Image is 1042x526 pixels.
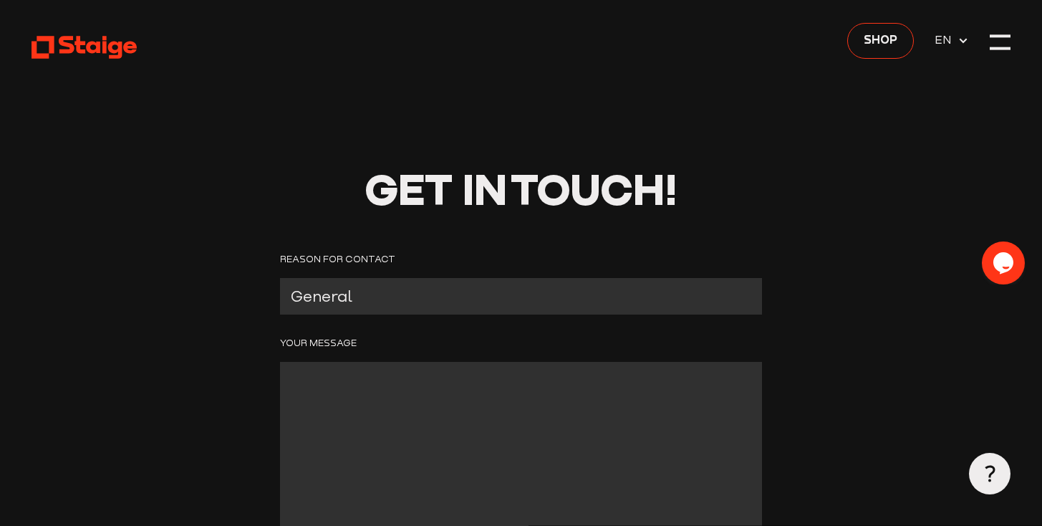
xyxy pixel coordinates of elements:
span: Shop [864,31,897,49]
a: Shop [847,23,914,59]
label: Your Message [280,335,762,351]
iframe: chat widget [982,242,1028,284]
span: EN [935,31,957,49]
span: Get in Touch! [365,163,677,214]
label: Reason for contact [280,252,762,267]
